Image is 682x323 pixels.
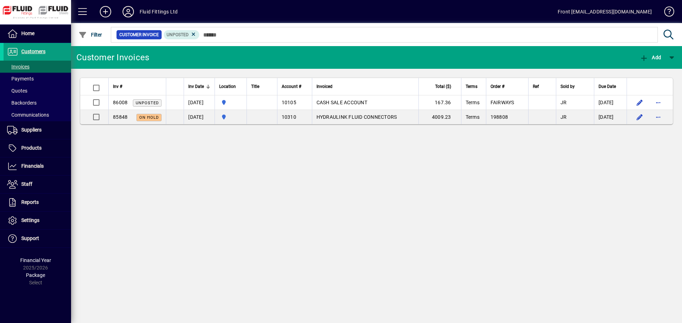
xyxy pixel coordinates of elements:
[282,114,296,120] span: 10310
[21,181,32,187] span: Staff
[4,230,71,247] a: Support
[533,83,552,90] div: Ref
[4,61,71,73] a: Invoices
[533,83,539,90] span: Ref
[219,113,242,121] span: AUCKLAND
[184,110,215,124] td: [DATE]
[640,55,661,60] span: Add
[558,6,652,17] div: Front [EMAIL_ADDRESS][DOMAIN_NAME]
[21,163,44,169] span: Financials
[491,83,504,90] span: Order #
[7,76,34,82] span: Payments
[119,31,159,38] span: Customer Invoice
[167,32,189,37] span: Unposted
[653,97,664,108] button: More options
[4,194,71,211] a: Reports
[599,83,622,90] div: Due Date
[4,73,71,85] a: Payments
[316,83,414,90] div: Invoiced
[282,100,296,105] span: 10105
[77,28,104,41] button: Filter
[4,85,71,97] a: Quotes
[7,88,27,94] span: Quotes
[282,83,308,90] div: Account #
[21,199,39,205] span: Reports
[139,115,159,120] span: On hold
[561,100,567,105] span: JR
[7,100,37,106] span: Backorders
[113,100,128,105] span: 86008
[638,51,663,64] button: Add
[316,83,332,90] span: Invoiced
[21,217,39,223] span: Settings
[26,272,45,278] span: Package
[188,83,204,90] span: Inv Date
[316,100,367,105] span: CASH SALE ACCOUNT
[117,5,140,18] button: Profile
[188,83,210,90] div: Inv Date
[561,114,567,120] span: JR
[561,83,575,90] span: Sold by
[594,95,627,110] td: [DATE]
[653,111,664,123] button: More options
[435,83,451,90] span: Total ($)
[7,64,29,69] span: Invoices
[466,83,477,90] span: Terms
[634,97,645,108] button: Edit
[184,95,215,110] td: [DATE]
[20,257,51,263] span: Financial Year
[79,32,102,38] span: Filter
[423,83,458,90] div: Total ($)
[4,212,71,229] a: Settings
[136,101,159,105] span: Unposted
[219,99,242,106] span: AUCKLAND
[251,83,272,90] div: Title
[418,95,461,110] td: 167.36
[282,83,301,90] span: Account #
[561,83,590,90] div: Sold by
[219,83,242,90] div: Location
[21,145,42,151] span: Products
[594,110,627,124] td: [DATE]
[251,83,259,90] span: Title
[599,83,616,90] span: Due Date
[21,235,39,241] span: Support
[4,25,71,43] a: Home
[491,114,508,120] span: 198808
[4,157,71,175] a: Financials
[219,83,236,90] span: Location
[4,97,71,109] a: Backorders
[21,49,45,54] span: Customers
[164,30,200,39] mat-chip: Customer Invoice Status: Unposted
[113,83,162,90] div: Inv #
[316,114,397,120] span: HYDRAULINK FLUID CONNECTORS
[634,111,645,123] button: Edit
[140,6,178,17] div: Fluid Fittings Ltd
[4,139,71,157] a: Products
[113,83,122,90] span: Inv #
[4,176,71,193] a: Staff
[7,112,49,118] span: Communications
[113,114,128,120] span: 85848
[491,100,514,105] span: FAIRWAYS
[466,114,480,120] span: Terms
[418,110,461,124] td: 4009.23
[659,1,673,24] a: Knowledge Base
[76,52,149,63] div: Customer Invoices
[4,109,71,121] a: Communications
[466,100,480,105] span: Terms
[21,30,34,36] span: Home
[491,83,524,90] div: Order #
[94,5,117,18] button: Add
[21,127,42,133] span: Suppliers
[4,121,71,139] a: Suppliers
